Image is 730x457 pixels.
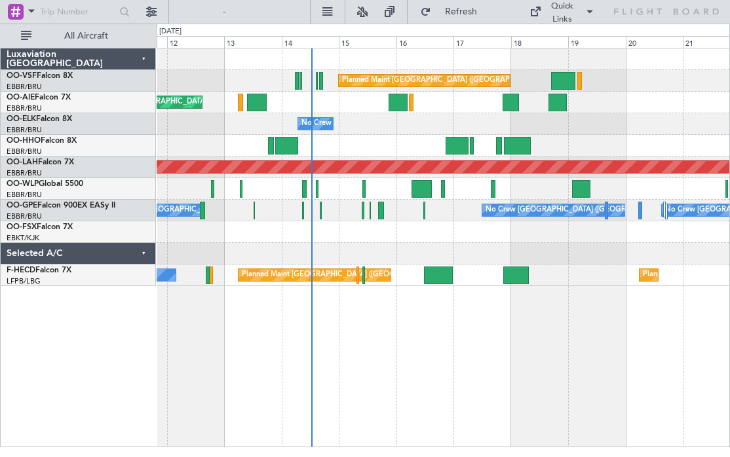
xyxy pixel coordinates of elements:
[626,36,683,48] div: 20
[34,31,138,41] span: All Aircraft
[523,1,602,22] button: Quick Links
[7,158,38,166] span: OO-LAH
[224,36,281,48] div: 13
[242,265,448,285] div: Planned Maint [GEOGRAPHIC_DATA] ([GEOGRAPHIC_DATA])
[7,137,41,145] span: OO-HHO
[7,137,77,145] a: OO-HHOFalcon 8X
[7,158,74,166] a: OO-LAHFalcon 7X
[7,223,37,231] span: OO-FSX
[7,202,37,210] span: OO-GPE
[282,36,339,48] div: 14
[396,36,453,48] div: 16
[82,92,288,112] div: Planned Maint [GEOGRAPHIC_DATA] ([GEOGRAPHIC_DATA])
[7,72,37,80] span: OO-VSF
[7,125,42,135] a: EBBR/BRU
[7,276,41,286] a: LFPB/LBG
[159,26,182,37] div: [DATE]
[7,115,72,123] a: OO-ELKFalcon 8X
[7,94,71,101] a: OO-AIEFalcon 7X
[568,36,625,48] div: 19
[7,180,39,188] span: OO-WLP
[7,190,42,200] a: EBBR/BRU
[486,200,705,220] div: No Crew [GEOGRAPHIC_DATA] ([GEOGRAPHIC_DATA] National)
[14,26,142,46] button: All Aircraft
[7,115,36,123] span: OO-ELK
[40,2,115,22] input: Trip Number
[414,1,493,22] button: Refresh
[7,82,42,92] a: EBBR/BRU
[7,72,73,80] a: OO-VSFFalcon 8X
[167,36,224,48] div: 12
[7,103,42,113] a: EBBR/BRU
[7,266,35,274] span: F-HECD
[301,114,521,134] div: No Crew [GEOGRAPHIC_DATA] ([GEOGRAPHIC_DATA] National)
[7,168,42,178] a: EBBR/BRU
[7,211,42,221] a: EBBR/BRU
[7,94,35,101] span: OO-AIE
[453,36,510,48] div: 17
[7,233,39,243] a: EBKT/KJK
[434,7,489,16] span: Refresh
[339,36,396,48] div: 15
[7,202,115,210] a: OO-GPEFalcon 900EX EASy II
[342,71,579,90] div: Planned Maint [GEOGRAPHIC_DATA] ([GEOGRAPHIC_DATA] National)
[511,36,568,48] div: 18
[7,147,42,156] a: EBBR/BRU
[7,180,83,188] a: OO-WLPGlobal 5500
[7,223,73,231] a: OO-FSXFalcon 7X
[7,266,71,274] a: F-HECDFalcon 7X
